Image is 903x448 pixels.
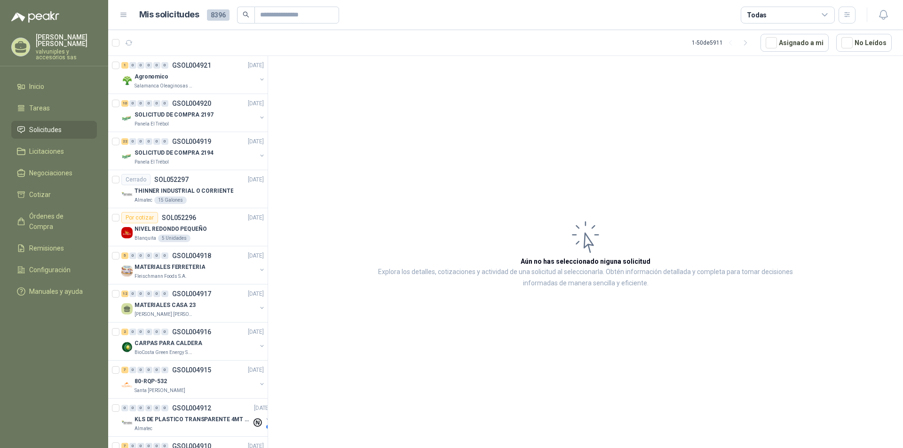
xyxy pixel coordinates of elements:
div: 0 [129,367,136,373]
a: Tareas [11,99,97,117]
div: 0 [161,100,168,107]
div: 0 [145,329,152,335]
p: GSOL004921 [172,62,211,69]
p: GSOL004918 [172,252,211,259]
p: SOL052296 [162,214,196,221]
div: 0 [145,405,152,411]
div: 0 [129,62,136,69]
p: MATERIALES FERRETERIA [135,263,205,272]
p: THINNER INDUSTRIAL O CORRIENTE [135,187,233,196]
img: Company Logo [121,379,133,391]
a: Manuales y ayuda [11,283,97,300]
img: Logo peakr [11,11,59,23]
a: CerradoSOL052297[DATE] Company LogoTHINNER INDUSTRIAL O CORRIENTEAlmatec15 Galones [108,170,268,208]
span: Solicitudes [29,125,62,135]
div: 0 [153,405,160,411]
div: 5 [121,252,128,259]
img: Company Logo [121,75,133,86]
div: 0 [145,367,152,373]
p: Almatec [135,425,152,432]
div: 0 [161,62,168,69]
img: Company Logo [121,227,133,238]
img: Company Logo [121,265,133,276]
a: Remisiones [11,239,97,257]
p: Explora los detalles, cotizaciones y actividad de una solicitud al seleccionarla. Obtén informaci... [362,267,809,289]
div: 0 [129,252,136,259]
p: Agronomico [135,72,168,81]
p: SOLICITUD DE COMPRA 2194 [135,149,214,157]
div: 0 [129,329,136,335]
p: valvuniples y accesorios sas [36,49,97,60]
button: No Leídos [836,34,892,52]
p: [DATE] [248,137,264,146]
p: GSOL004912 [172,405,211,411]
a: 2 0 0 0 0 0 GSOL004916[DATE] Company LogoCARPAS PARA CALDERABioCosta Green Energy S.A.S [121,326,266,356]
div: 10 [121,100,128,107]
p: [DATE] [248,328,264,337]
span: Tareas [29,103,50,113]
p: [DATE] [248,175,264,184]
p: Blanquita [135,235,156,242]
img: Company Logo [121,151,133,162]
div: 0 [129,291,136,297]
p: GSOL004915 [172,367,211,373]
div: 0 [153,291,160,297]
span: Órdenes de Compra [29,211,88,232]
a: 22 0 0 0 0 0 GSOL004919[DATE] Company LogoSOLICITUD DE COMPRA 2194Panela El Trébol [121,136,266,166]
div: 1 - 50 de 5911 [692,35,753,50]
p: Almatec [135,196,152,204]
a: Negociaciones [11,164,97,182]
a: 12 0 0 0 0 0 GSOL004917[DATE] MATERIALES CASA 23[PERSON_NAME] [PERSON_NAME] [121,288,266,318]
div: Todas [747,10,767,20]
button: Asignado a mi [760,34,829,52]
div: 0 [145,62,152,69]
p: [DATE] [254,404,270,413]
p: Fleischmann Foods S.A. [135,273,187,280]
p: SOLICITUD DE COMPRA 2197 [135,110,214,119]
p: SOL052297 [154,176,189,183]
div: 0 [145,252,152,259]
a: 5 0 0 0 0 0 GSOL004918[DATE] Company LogoMATERIALES FERRETERIAFleischmann Foods S.A. [121,250,266,280]
a: Configuración [11,261,97,279]
p: CARPAS PARA CALDERA [135,339,202,348]
div: 0 [137,291,144,297]
div: 0 [137,100,144,107]
h1: Mis solicitudes [139,8,199,22]
p: GSOL004917 [172,291,211,297]
div: 0 [137,62,144,69]
span: Negociaciones [29,168,72,178]
span: Configuración [29,265,71,275]
span: Cotizar [29,189,51,200]
a: Licitaciones [11,142,97,160]
a: 10 0 0 0 0 0 GSOL004920[DATE] Company LogoSOLICITUD DE COMPRA 2197Panela El Trébol [121,98,266,128]
a: Solicitudes [11,121,97,139]
p: [DATE] [248,61,264,70]
span: Remisiones [29,243,64,253]
div: 0 [161,329,168,335]
p: GSOL004920 [172,100,211,107]
div: 0 [129,138,136,145]
p: 80-RQP-532 [135,377,167,386]
p: [PERSON_NAME] [PERSON_NAME] [36,34,97,47]
div: 1 [121,62,128,69]
p: GSOL004919 [172,138,211,145]
div: 0 [137,405,144,411]
span: search [243,11,249,18]
div: 0 [161,291,168,297]
div: 15 Galones [154,196,187,204]
p: GSOL004916 [172,329,211,335]
div: 0 [161,252,168,259]
span: Licitaciones [29,146,64,157]
div: 5 Unidades [158,235,190,242]
p: [DATE] [248,99,264,108]
p: Panela El Trébol [135,120,169,128]
div: 0 [137,329,144,335]
div: 0 [121,405,128,411]
img: Company Logo [121,113,133,124]
div: 0 [153,100,160,107]
div: 0 [161,367,168,373]
div: 0 [145,138,152,145]
a: 0 0 0 0 0 0 GSOL004912[DATE] Company LogoKLS DE PLASTICO TRANSPARENTE 4MT CAL 4 Y CINTA TRAAlmatec [121,402,272,432]
div: 0 [145,291,152,297]
div: 0 [153,367,160,373]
